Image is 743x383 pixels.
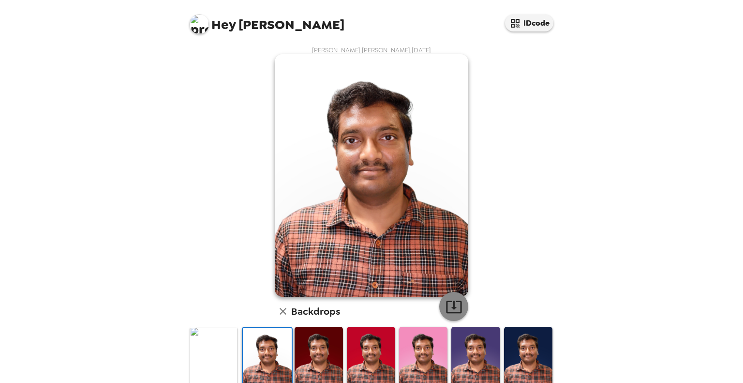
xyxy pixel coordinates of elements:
[505,15,553,31] button: IDcode
[291,304,340,319] h6: Backdrops
[275,54,468,297] img: user
[190,10,344,31] span: [PERSON_NAME]
[312,46,431,54] span: [PERSON_NAME] [PERSON_NAME] , [DATE]
[190,15,209,34] img: profile pic
[211,16,236,33] span: Hey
